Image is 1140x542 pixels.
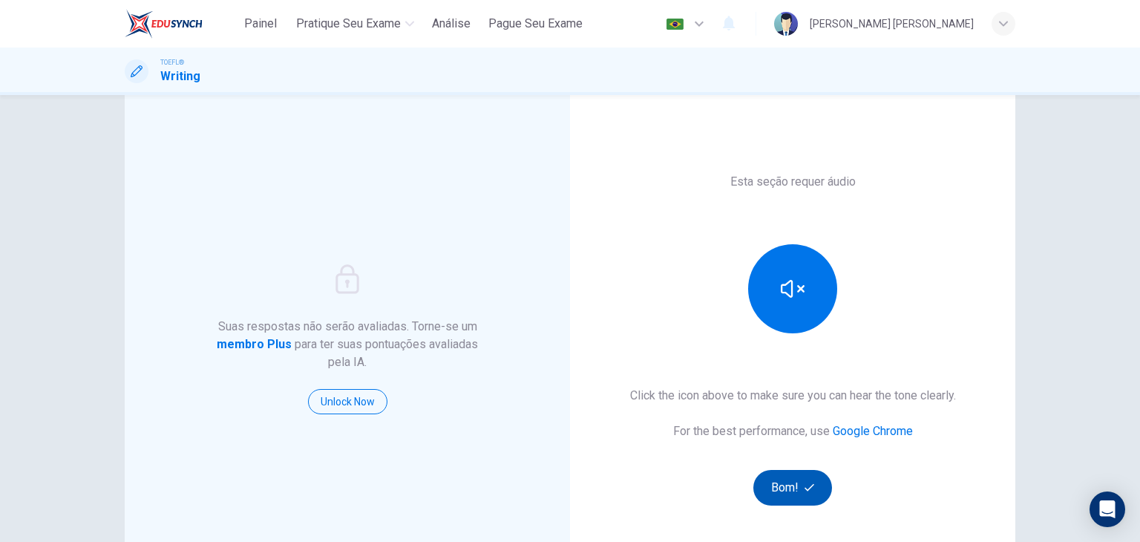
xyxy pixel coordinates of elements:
[833,424,913,438] a: Google Chrome
[308,389,387,414] button: Unlock Now
[244,15,277,33] span: Painel
[1090,492,1125,527] div: Open Intercom Messenger
[160,68,200,85] h1: Writing
[630,387,956,405] h6: Click the icon above to make sure you can hear the tone clearly.
[673,422,913,440] h6: For the best performance, use
[432,15,471,33] span: Análise
[730,173,856,191] h6: Esta seção requer áudio
[217,337,292,351] strong: membro Plus
[296,15,401,33] span: Pratique seu exame
[237,10,284,37] button: Painel
[125,9,203,39] img: EduSynch logo
[488,15,583,33] span: Pague Seu Exame
[125,9,237,39] a: EduSynch logo
[482,10,589,37] button: Pague Seu Exame
[774,12,798,36] img: Profile picture
[290,10,420,37] button: Pratique seu exame
[753,470,833,506] button: Bom!
[160,57,184,68] span: TOEFL®
[214,318,482,371] h6: Suas respostas não serão avaliadas. Torne-se um para ter suas pontuações avaliadas pela IA.
[810,15,974,33] div: [PERSON_NAME] [PERSON_NAME]
[666,19,684,30] img: pt
[426,10,476,37] button: Análise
